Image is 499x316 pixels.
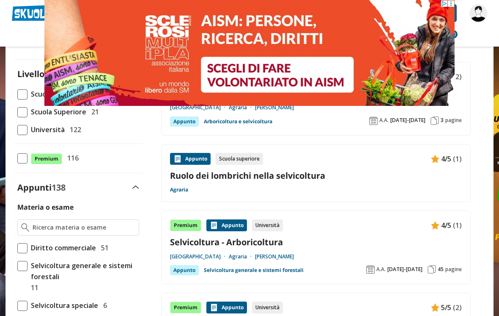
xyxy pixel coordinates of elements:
[27,124,65,135] span: Università
[453,153,462,164] span: (1)
[27,106,86,117] span: Scuola Superiore
[387,266,422,273] span: [DATE]-[DATE]
[170,253,229,260] a: [GEOGRAPHIC_DATA]
[206,219,247,231] div: Appunto
[366,265,375,274] img: Anno accademico
[170,265,199,275] div: Appunto
[64,152,79,164] span: 116
[431,303,439,312] img: Appunti contenuto
[170,236,462,248] a: Selvicoltura - Arboricoltura
[453,220,462,231] span: (1)
[441,220,451,231] span: 4/5
[376,266,386,273] span: A.A.
[170,104,229,111] a: [GEOGRAPHIC_DATA]
[173,155,182,163] img: Appunti contenuto
[100,300,107,311] span: 6
[170,219,201,231] div: Premium
[17,68,44,80] label: Livello
[255,104,294,111] a: [PERSON_NAME]
[98,242,109,253] span: 51
[453,302,462,313] span: (2)
[441,302,451,313] span: 5/5
[252,219,283,231] div: Università
[31,153,62,164] span: Premium
[445,117,462,124] span: pagine
[132,186,139,189] img: Apri e chiudi sezione
[210,221,218,230] img: Appunti contenuto
[206,302,247,313] div: Appunto
[441,153,451,164] span: 4/5
[170,116,199,127] div: Appunto
[445,266,462,273] span: pagine
[204,116,272,127] a: Arboricoltura e selvicoltura
[431,221,439,230] img: Appunti contenuto
[469,4,487,22] img: Davidwks
[369,116,378,125] img: Anno accademico
[27,300,98,311] span: Selvicoltura speciale
[204,265,304,275] a: Selvicoltura generale e sistemi forestali
[431,155,439,163] img: Appunti contenuto
[17,202,74,212] label: Materia o esame
[390,117,425,124] span: [DATE]-[DATE]
[33,223,135,232] input: Ricerca materia o esame
[430,116,439,125] img: Pagine
[21,223,29,232] img: Ricerca materia o esame
[441,117,444,124] span: 3
[252,302,283,313] div: Università
[27,260,139,282] span: Selvicoltura generale e sistemi forestali
[52,182,66,193] span: 138
[27,282,38,293] span: 11
[438,266,444,273] span: 45
[229,253,255,260] a: Agraria
[170,170,462,181] a: Ruolo dei lombrichi nella selvicoltura
[170,153,211,165] div: Appunto
[210,303,218,312] img: Appunti contenuto
[17,182,66,193] label: Appunti
[255,253,294,260] a: [PERSON_NAME]
[216,153,263,165] div: Scuola superiore
[428,265,436,274] img: Pagine
[27,242,96,253] span: Diritto commerciale
[229,104,255,111] a: Agraria
[453,71,462,82] span: (2)
[170,186,188,193] a: Agraria
[27,89,74,100] span: Scuola Media
[379,117,389,124] span: A.A.
[66,124,81,135] span: 122
[170,302,201,313] div: Premium
[88,106,99,117] span: 21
